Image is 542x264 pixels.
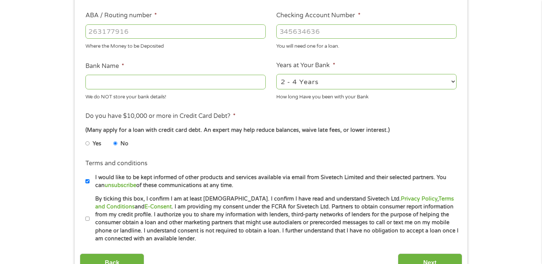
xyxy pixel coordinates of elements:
[85,12,157,20] label: ABA / Routing number
[105,182,136,189] a: unsubscribe
[276,12,360,20] label: Checking Account Number
[85,24,266,39] input: 263177916
[90,195,459,243] label: By ticking this box, I confirm I am at least [DEMOGRAPHIC_DATA]. I confirm I have read and unders...
[120,140,128,148] label: No
[276,24,457,39] input: 345634636
[145,204,172,210] a: E-Consent
[276,40,457,50] div: You will need one for a loan.
[85,62,124,70] label: Bank Name
[85,40,266,50] div: Where the Money to be Deposited
[95,196,454,210] a: Terms and Conditions
[85,126,457,134] div: (Many apply for a loan with credit card debt. An expert may help reduce balances, waive late fees...
[85,112,236,120] label: Do you have $10,000 or more in Credit Card Debt?
[276,91,457,101] div: How long Have you been with your Bank
[93,140,101,148] label: Yes
[401,196,437,202] a: Privacy Policy
[85,160,148,167] label: Terms and conditions
[85,91,266,101] div: We do NOT store your bank details!
[276,62,335,69] label: Years at Your Bank
[90,173,459,190] label: I would like to be kept informed of other products and services available via email from Sivetech...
